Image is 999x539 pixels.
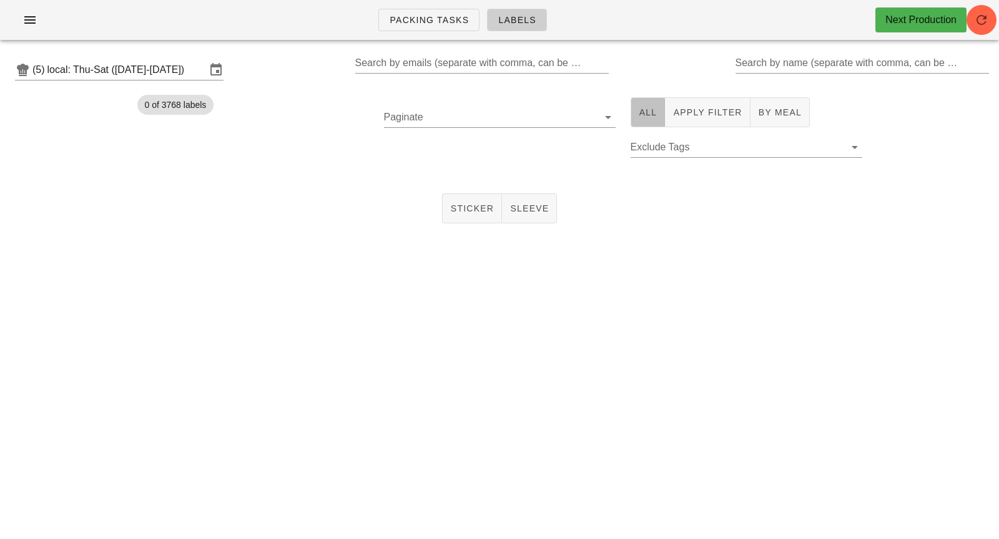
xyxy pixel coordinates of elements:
div: Exclude Tags [631,137,862,157]
button: All [631,97,666,127]
button: Apply Filter [665,97,750,127]
span: Labels [498,15,536,25]
div: Next Production [885,12,957,27]
button: Sticker [442,193,503,223]
a: Packing Tasks [378,9,480,31]
a: Labels [487,9,547,31]
button: By Meal [750,97,810,127]
div: Paginate [384,107,616,127]
span: All [639,107,657,117]
span: By Meal [758,107,802,117]
button: Sleeve [502,193,557,223]
span: Sleeve [509,203,549,213]
span: Sticker [450,203,495,213]
span: Apply Filter [672,107,742,117]
div: (5) [32,64,47,76]
span: 0 of 3768 labels [145,95,207,115]
span: Packing Tasks [389,15,469,25]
